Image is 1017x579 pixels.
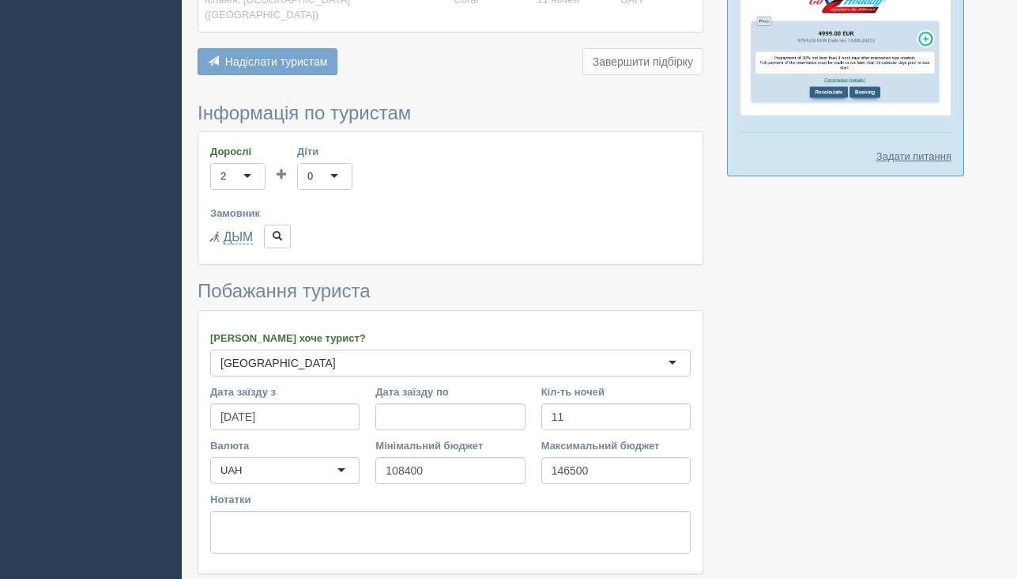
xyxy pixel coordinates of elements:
input: 7-10 або 7,10,14 [541,403,691,430]
label: Замовник [210,206,691,221]
button: Завершити підбірку [582,48,703,75]
label: Валюта [210,438,360,453]
div: 0 [307,168,313,184]
h3: Інформація по туристам [198,103,703,123]
div: [GEOGRAPHIC_DATA] [220,355,336,371]
label: Дата заїзду по [375,384,525,399]
a: ДЫМ [224,230,253,244]
span: Надіслати туристам [225,55,328,68]
label: Дорослі [210,144,266,159]
label: Максимальний бюджет [541,438,691,453]
span: Побажання туриста [198,280,371,301]
label: [PERSON_NAME] хоче турист? [210,331,691,346]
div: UAH [220,463,242,479]
label: Діти [297,144,352,159]
label: Кіл-ть ночей [541,384,691,399]
div: 2 [220,168,226,184]
button: Надіслати туристам [198,48,337,75]
a: Задати питання [876,149,951,164]
label: Нотатки [210,492,691,507]
label: Дата заїзду з [210,384,360,399]
label: Мінімальний бюджет [375,438,525,453]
